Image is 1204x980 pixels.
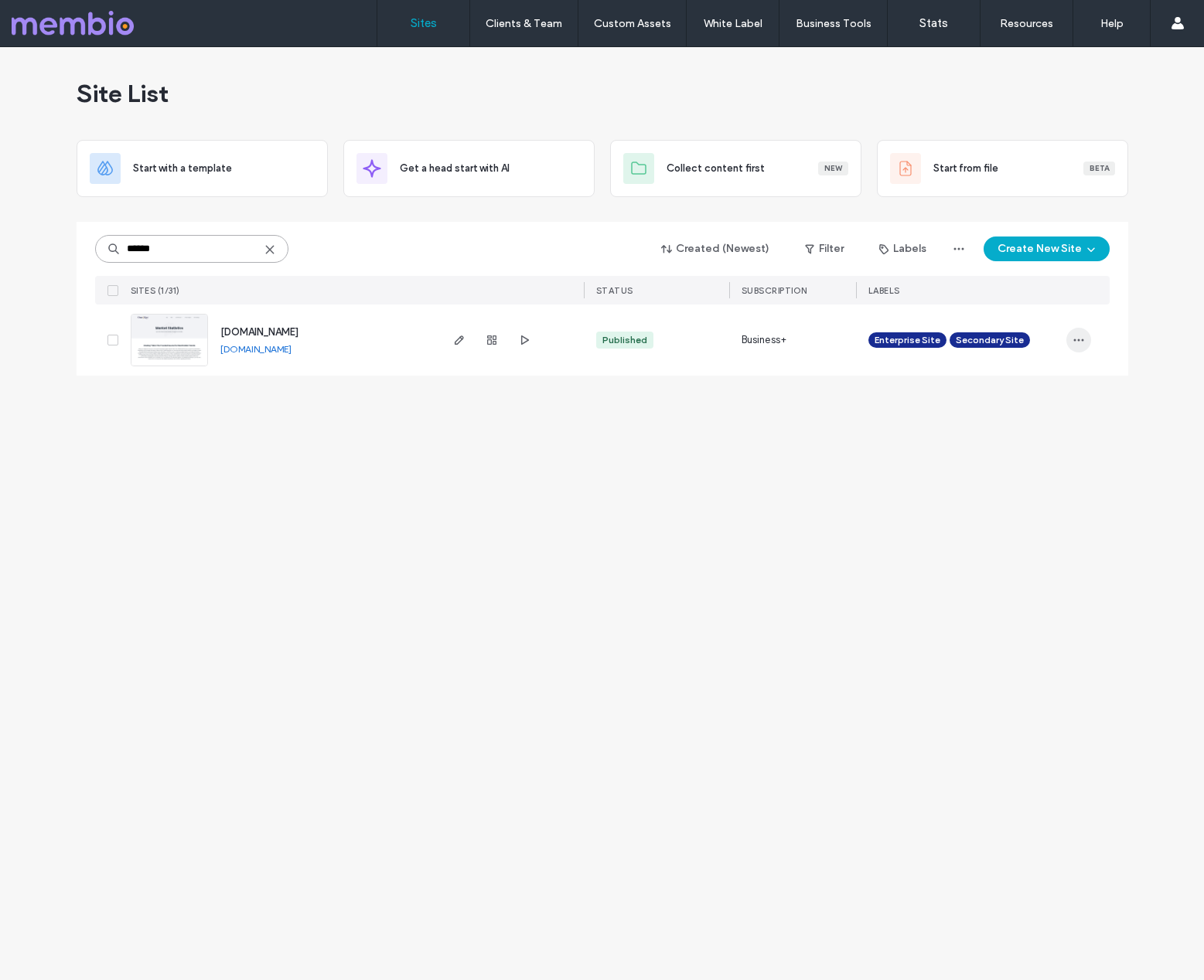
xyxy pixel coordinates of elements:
[486,17,562,30] label: Clients & Team
[875,333,940,347] span: Enterprise Site
[1083,162,1115,175] div: Beta
[984,236,1110,261] button: Create New Site
[796,17,871,30] label: Business Tools
[648,236,783,261] button: Created (Newest)
[610,140,861,197] div: Collect content firstNew
[865,236,940,261] button: Labels
[594,17,671,30] label: Custom Assets
[933,161,998,176] span: Start from file
[956,333,1024,347] span: Secondary Site
[742,332,787,348] span: Business+
[77,78,169,109] span: Site List
[818,162,848,175] div: New
[667,161,765,176] span: Collect content first
[400,161,510,176] span: Get a head start with AI
[790,236,859,261] button: Filter
[919,16,948,30] label: Stats
[868,285,900,296] span: LABELS
[36,11,67,25] span: Help
[131,285,180,296] span: SITES (1/31)
[77,140,328,197] div: Start with a template
[742,285,807,296] span: SUBSCRIPTION
[343,140,595,197] div: Get a head start with AI
[704,17,762,30] label: White Label
[596,285,633,296] span: STATUS
[220,326,298,338] a: [DOMAIN_NAME]
[602,333,647,347] div: Published
[220,343,292,355] a: [DOMAIN_NAME]
[133,161,232,176] span: Start with a template
[877,140,1128,197] div: Start from fileBeta
[411,16,437,30] label: Sites
[1100,17,1124,30] label: Help
[1000,17,1053,30] label: Resources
